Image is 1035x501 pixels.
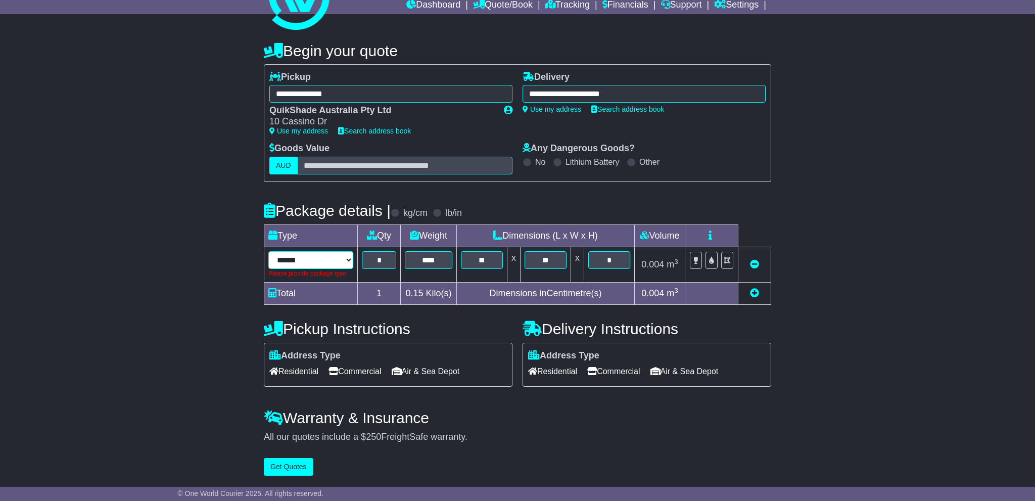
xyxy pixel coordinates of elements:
[634,224,685,247] td: Volume
[268,269,353,278] div: Please provide package type
[269,363,318,379] span: Residential
[406,288,424,298] span: 0.15
[357,282,400,304] td: 1
[445,208,462,219] label: lb/in
[523,321,771,337] h4: Delivery Instructions
[507,247,520,282] td: x
[456,282,634,304] td: Dimensions in Centimetre(s)
[566,157,620,167] label: Lithium Battery
[587,363,640,379] span: Commercial
[264,224,358,247] td: Type
[591,105,664,113] a: Search address book
[269,116,494,127] div: 10 Cassino Dr
[667,259,678,269] span: m
[269,143,330,154] label: Goods Value
[357,224,400,247] td: Qty
[264,321,512,337] h4: Pickup Instructions
[269,350,341,361] label: Address Type
[456,224,634,247] td: Dimensions (L x W x H)
[528,363,577,379] span: Residential
[392,363,460,379] span: Air & Sea Depot
[269,127,328,135] a: Use my address
[264,42,771,59] h4: Begin your quote
[264,458,313,476] button: Get Quotes
[750,259,759,269] a: Remove this item
[523,143,635,154] label: Any Dangerous Goods?
[674,287,678,294] sup: 3
[750,288,759,298] a: Add new item
[269,72,311,83] label: Pickup
[641,288,664,298] span: 0.004
[269,105,494,116] div: QuikShade Australia Pty Ltd
[403,208,428,219] label: kg/cm
[667,288,678,298] span: m
[328,363,381,379] span: Commercial
[571,247,584,282] td: x
[269,157,298,174] label: AUD
[177,489,323,497] span: © One World Courier 2025. All rights reserved.
[528,350,599,361] label: Address Type
[366,432,381,442] span: 250
[674,258,678,265] sup: 3
[338,127,411,135] a: Search address book
[264,432,771,443] div: All our quotes include a $ FreightSafe warranty.
[535,157,545,167] label: No
[641,259,664,269] span: 0.004
[401,282,457,304] td: Kilo(s)
[264,409,771,426] h4: Warranty & Insurance
[650,363,719,379] span: Air & Sea Depot
[523,105,581,113] a: Use my address
[264,202,391,219] h4: Package details |
[523,72,570,83] label: Delivery
[401,224,457,247] td: Weight
[264,282,358,304] td: Total
[639,157,660,167] label: Other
